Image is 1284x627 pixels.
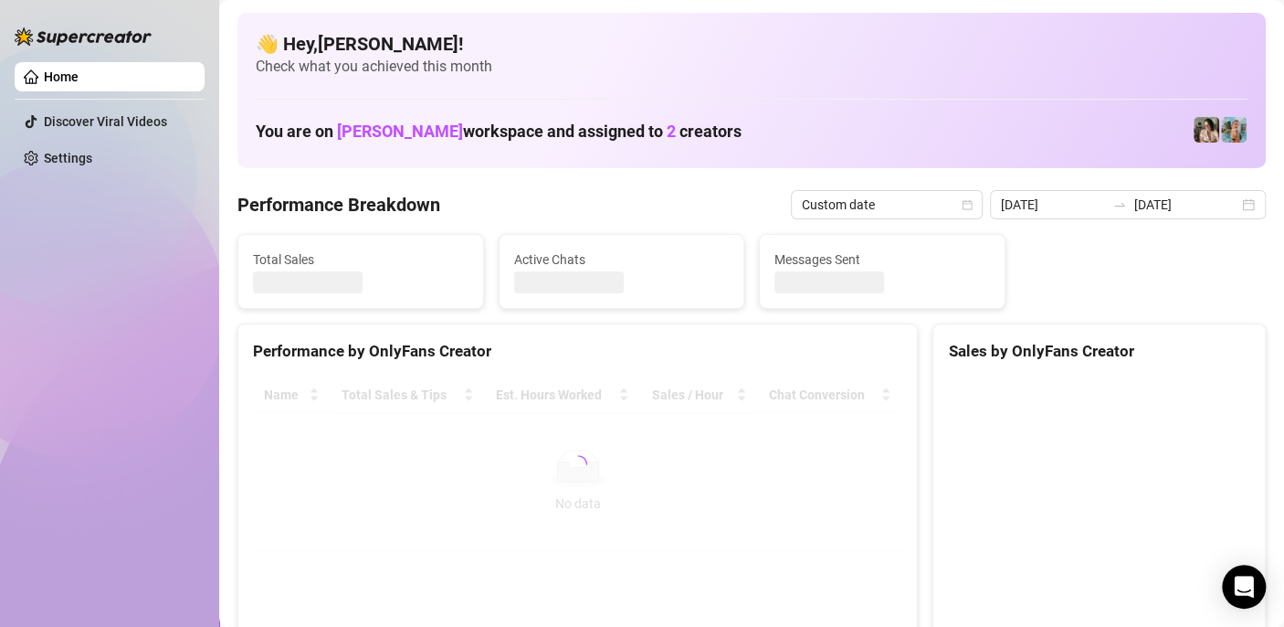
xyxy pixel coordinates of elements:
a: Discover Viral Videos [44,114,167,129]
span: Active Chats [514,250,730,270]
input: Start date [1001,195,1105,215]
span: swap-right [1112,197,1127,212]
span: loading [569,455,587,473]
span: Messages Sent [774,250,990,270]
span: to [1112,197,1127,212]
span: 2 [667,122,676,141]
h4: 👋 Hey, [PERSON_NAME] ! [256,31,1247,57]
img: Cindy [1194,117,1219,143]
img: logo-BBDzfeDw.svg [15,27,152,46]
img: Nina [1221,117,1247,143]
input: End date [1134,195,1238,215]
a: Settings [44,151,92,165]
span: Custom date [802,191,972,218]
h4: Performance Breakdown [237,192,440,218]
div: Performance by OnlyFans Creator [253,339,902,364]
a: Home [44,69,79,84]
span: Check what you achieved this month [256,57,1247,77]
span: [PERSON_NAME] [337,122,463,141]
div: Sales by OnlyFans Creator [948,339,1250,364]
span: Total Sales [253,250,468,270]
span: calendar [962,199,973,210]
h1: You are on workspace and assigned to creators [256,122,742,142]
div: Open Intercom Messenger [1222,565,1266,609]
